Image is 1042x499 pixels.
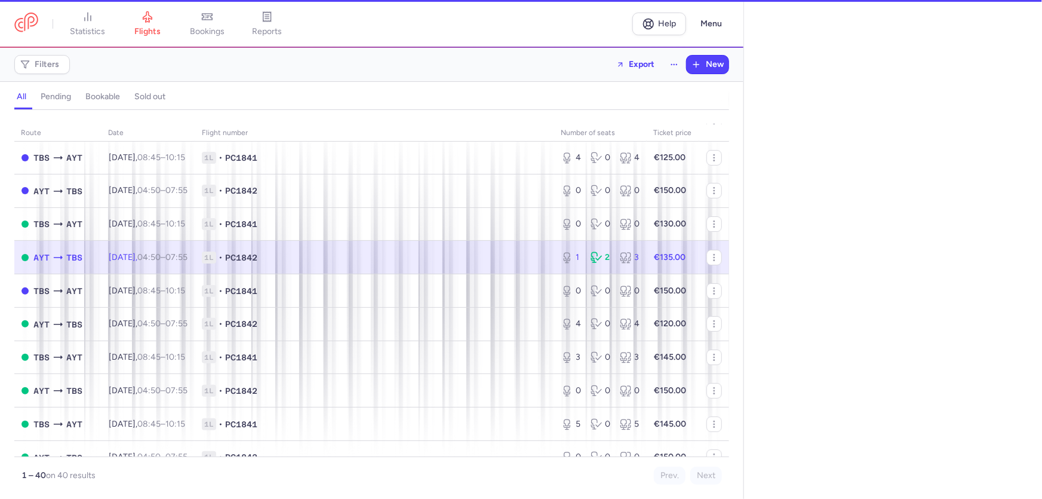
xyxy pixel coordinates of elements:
div: 0 [561,218,581,230]
time: 04:50 [137,385,161,396]
span: on 40 results [46,470,96,480]
button: Export [608,55,662,74]
span: – [137,452,188,462]
span: Filters [35,60,59,69]
span: AYT [33,318,50,331]
span: 1L [202,218,216,230]
span: PC1841 [225,418,257,430]
a: flights [118,11,177,37]
div: 0 [591,418,610,430]
span: AYT [66,284,82,298]
span: – [137,152,185,163]
div: 2 [591,252,610,264]
div: 5 [561,418,581,430]
span: PC1842 [225,451,257,463]
span: AYT [66,351,82,364]
span: – [137,185,188,195]
span: PC1842 [225,185,257,197]
span: AYT [66,418,82,431]
div: 4 [561,318,581,330]
time: 08:45 [137,219,161,229]
span: – [137,385,188,396]
strong: €125.00 [654,152,686,163]
span: Help [659,19,677,28]
a: CitizenPlane red outlined logo [14,13,38,35]
h4: sold out [134,91,165,102]
time: 10:15 [165,219,185,229]
span: [DATE], [109,185,188,195]
span: – [137,252,188,262]
time: 07:55 [165,385,188,396]
div: 0 [561,185,581,197]
a: bookings [177,11,237,37]
span: • [219,451,223,463]
span: 1L [202,451,216,463]
div: 0 [561,285,581,297]
span: AYT [66,151,82,164]
span: [DATE], [109,385,188,396]
span: • [219,385,223,397]
span: 1L [202,252,216,264]
strong: €150.00 [654,452,686,462]
div: 0 [561,451,581,463]
span: flights [134,26,161,37]
span: 1L [202,418,216,430]
button: Menu [693,13,729,35]
span: TBS [66,185,82,198]
span: statistics [70,26,106,37]
span: – [137,419,185,429]
time: 10:15 [165,152,185,163]
strong: €120.00 [654,319,686,329]
span: PC1842 [225,318,257,330]
span: 1L [202,285,216,297]
a: statistics [58,11,118,37]
time: 08:45 [137,352,161,362]
th: route [14,124,102,142]
span: TBS [33,151,50,164]
time: 08:45 [137,419,161,429]
a: reports [237,11,297,37]
span: TBS [33,218,50,231]
span: 1L [202,185,216,197]
div: 5 [620,418,640,430]
span: [DATE], [109,319,188,329]
div: 0 [591,218,610,230]
span: 1L [202,385,216,397]
strong: €145.00 [654,352,686,362]
div: 1 [561,252,581,264]
span: PC1842 [225,252,257,264]
strong: €150.00 [654,185,686,195]
time: 08:45 [137,152,161,163]
h4: all [17,91,26,102]
span: PC1841 [225,218,257,230]
span: TBS [66,451,82,464]
span: [DATE], [109,252,188,262]
div: 0 [620,185,640,197]
div: 3 [620,351,640,363]
span: Export [629,60,654,69]
time: 04:50 [137,185,161,195]
span: New [706,60,724,69]
div: 0 [591,185,610,197]
time: 04:50 [137,252,161,262]
span: TBS [66,384,82,397]
strong: €130.00 [654,219,686,229]
time: 04:50 [137,319,161,329]
span: • [219,418,223,430]
span: TBS [33,284,50,298]
th: Ticket price [647,124,699,142]
div: 0 [620,285,640,297]
button: New [687,56,729,74]
span: PC1841 [225,152,257,164]
span: AYT [33,185,50,198]
span: • [219,185,223,197]
span: 1L [202,318,216,330]
span: • [219,152,223,164]
span: reports [252,26,282,37]
time: 10:15 [165,286,185,296]
div: 4 [561,152,581,164]
time: 08:45 [137,286,161,296]
time: 07:55 [165,185,188,195]
th: date [102,124,195,142]
span: 1L [202,152,216,164]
